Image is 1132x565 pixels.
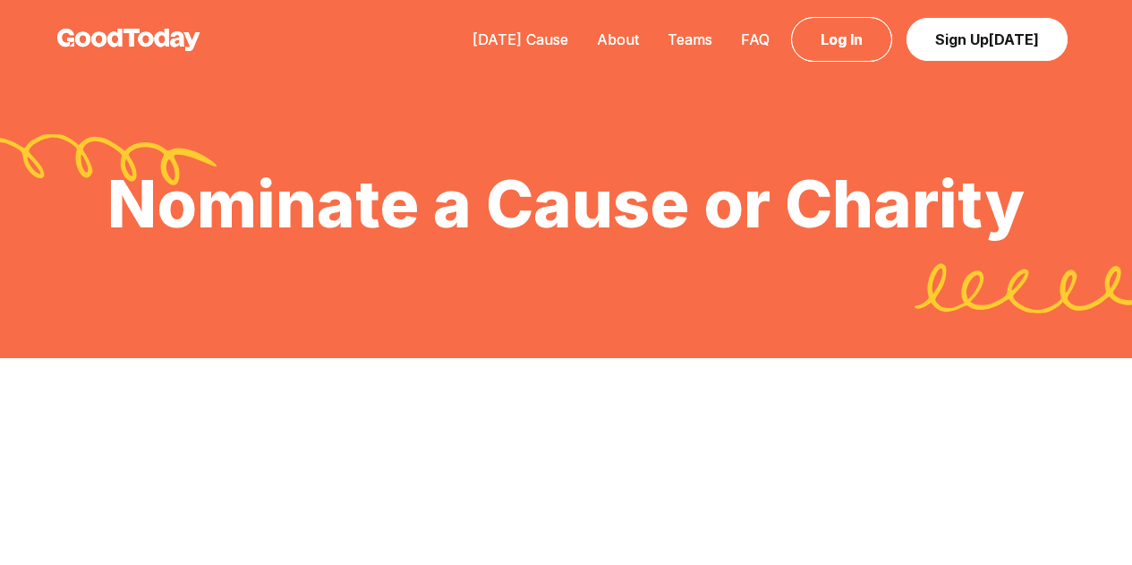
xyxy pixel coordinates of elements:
a: Log In [791,17,892,62]
a: [DATE] Cause [458,30,583,48]
h1: Nominate a Cause or Charity [107,172,1025,236]
a: About [583,30,653,48]
a: FAQ [727,30,784,48]
a: Sign Up[DATE] [906,18,1068,61]
span: [DATE] [989,30,1039,48]
img: GoodToday [57,29,200,51]
a: Teams [653,30,727,48]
